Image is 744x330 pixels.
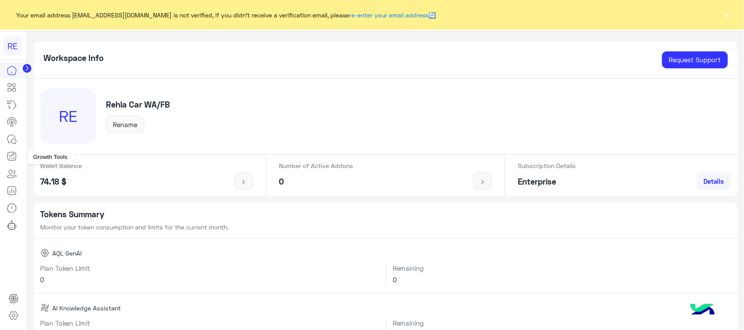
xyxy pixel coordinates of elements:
[393,319,731,327] h6: Remaining
[662,51,728,69] a: Request Support
[41,88,96,144] div: RE
[41,249,49,257] img: AQL GenAI
[393,276,731,283] h6: 0
[41,209,731,219] h5: Tokens Summary
[52,249,82,258] span: AQL GenAI
[696,172,731,190] a: Details
[687,295,718,326] img: hulul-logo.png
[518,177,576,187] h5: Enterprise
[17,10,436,20] span: Your email address [EMAIL_ADDRESS][DOMAIN_NAME] is not verified, if you didn't receive a verifica...
[238,178,249,185] img: icon
[722,10,731,19] button: ×
[41,276,379,283] h6: 0
[106,100,170,110] h5: Rehla Car WA/FB
[106,116,144,133] button: Rename
[279,177,353,187] h5: 0
[393,264,731,272] h6: Remaining
[3,37,22,55] div: RE
[44,53,104,63] h5: Workspace Info
[52,303,121,313] span: AI Knowledge Assistant
[477,178,488,185] img: icon
[27,150,74,164] div: Growth Tools
[518,161,576,170] p: Subscription Details
[703,177,724,185] span: Details
[350,11,429,19] a: re-enter your email address
[41,303,49,312] img: AI Knowledge Assistant
[41,222,731,232] p: Monitor your token consumption and limits for the current month.
[41,264,379,272] h6: Plan Token Limit
[279,161,353,170] p: Number of Active Addons
[41,319,379,327] h6: Plan Token Limit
